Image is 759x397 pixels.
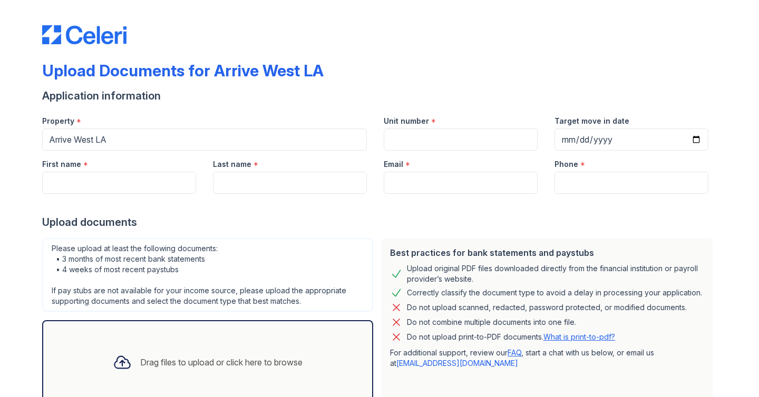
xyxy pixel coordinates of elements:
[554,159,578,170] label: Phone
[407,332,615,342] p: Do not upload print-to-PDF documents.
[42,215,717,230] div: Upload documents
[42,116,74,126] label: Property
[384,159,403,170] label: Email
[407,286,702,299] div: Correctly classify the document type to avoid a delay in processing your application.
[407,301,687,314] div: Do not upload scanned, redacted, password protected, or modified documents.
[384,116,429,126] label: Unit number
[42,159,81,170] label: First name
[543,332,615,341] a: What is print-to-pdf?
[407,316,576,329] div: Do not combine multiple documents into one file.
[42,88,717,103] div: Application information
[140,356,303,369] div: Drag files to upload or click here to browse
[42,61,324,80] div: Upload Documents for Arrive West LA
[42,238,373,312] div: Please upload at least the following documents: • 3 months of most recent bank statements • 4 wee...
[213,159,251,170] label: Last name
[407,263,704,284] div: Upload original PDF files downloaded directly from the financial institution or payroll provider’...
[508,348,521,357] a: FAQ
[390,348,704,369] p: For additional support, review our , start a chat with us below, or email us at
[396,359,518,368] a: [EMAIL_ADDRESS][DOMAIN_NAME]
[554,116,629,126] label: Target move in date
[390,246,704,259] div: Best practices for bank statements and paystubs
[42,25,126,44] img: CE_Logo_Blue-a8612792a0a2168367f1c8372b55b34899dd931a85d93a1a3d3e32e68fde9ad4.png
